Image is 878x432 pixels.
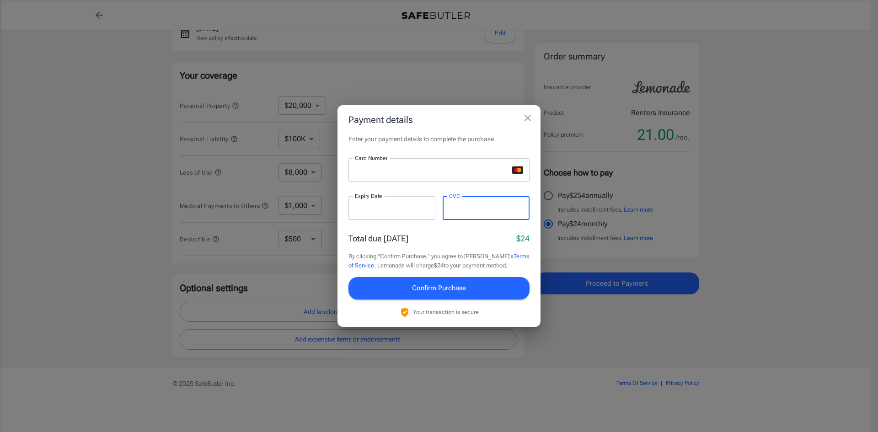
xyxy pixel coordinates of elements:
label: Card Number [355,154,387,162]
h2: Payment details [337,105,541,134]
p: Enter your payment details to complete the purchase. [348,134,530,144]
p: Total due [DATE] [348,232,408,245]
svg: mastercard [512,166,523,174]
label: CVC [449,192,460,200]
p: By clicking "Confirm Purchase," you agree to [PERSON_NAME]'s . Lemonade will charge $24 to your p... [348,252,530,270]
p: $24 [516,232,530,245]
iframe: Secure card number input frame [355,166,509,175]
button: close [519,109,537,127]
span: Confirm Purchase [412,282,466,294]
iframe: Secure expiration date input frame [355,204,429,213]
iframe: Secure CVC input frame [449,204,523,213]
p: Your transaction is secure [413,308,479,316]
a: Terms of Service [348,253,529,269]
button: Confirm Purchase [348,277,530,299]
label: Expiry Date [355,192,382,200]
